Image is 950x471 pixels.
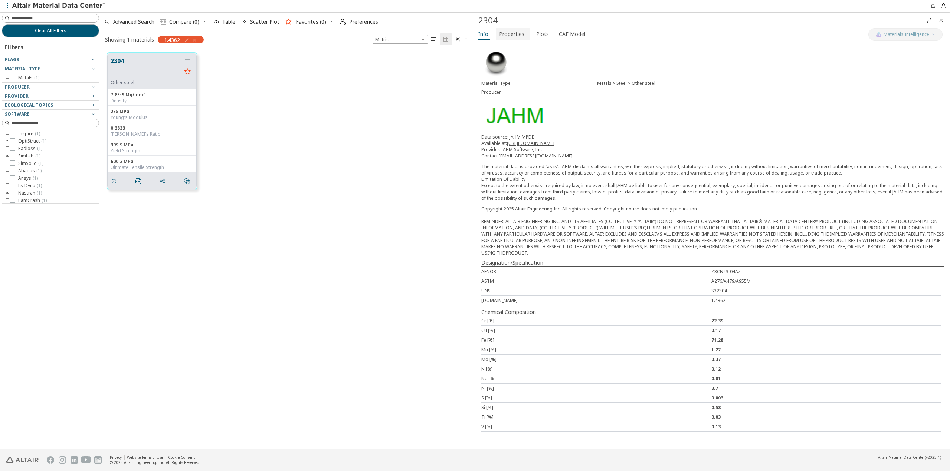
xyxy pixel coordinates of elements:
[113,19,154,24] span: Advanced Search
[481,163,944,201] p: The material data is provided “as is“. JAHM disclaims all warranties, whether express, implied, s...
[111,56,181,80] button: 2304
[110,455,122,460] a: Privacy
[33,175,38,181] span: ( 1 )
[5,153,10,159] i: toogle group
[481,424,711,430] div: V [%]
[481,48,511,77] img: Material Type Image
[6,457,39,463] img: Altair Engineering
[711,356,941,362] div: 0.37
[160,19,166,25] i: 
[5,190,10,196] i: toogle group
[156,174,172,189] button: Share
[35,28,66,34] span: Clear All Filters
[711,327,941,334] div: 0.17
[711,346,941,353] div: 1.22
[481,337,711,343] div: Fe [%]
[18,138,46,144] span: OptiStruct
[5,93,29,99] span: Provider
[5,84,30,90] span: Producer
[876,31,882,37] img: AI Copilot
[5,183,10,189] i: toogle group
[184,178,190,184] i: 
[884,31,929,37] span: Materials Intelligence
[481,414,711,420] div: Ti [%]
[478,14,923,26] div: 2304
[5,198,10,203] i: toogle group
[35,153,40,159] span: ( 1 )
[181,66,193,78] button: Favorite
[37,190,42,196] span: ( 1 )
[481,80,597,86] div: Material Type
[42,197,47,203] span: ( 1 )
[481,278,711,284] div: ASTM
[507,140,554,146] a: [URL][DOMAIN_NAME]
[38,160,43,166] span: ( 1 )
[2,64,99,73] button: Material Type
[481,134,944,159] p: Data source: JAHM MPDB Available at: Provider: JAHM Software, Inc. Contact:
[5,146,10,152] i: toogle group
[127,455,163,460] a: Website Terms of Use
[711,366,941,372] div: 0.12
[711,288,941,294] div: S32304
[111,165,193,170] div: Ultimate Tensile Strength
[111,159,193,165] div: 600.3 MPa
[536,28,549,40] span: Plots
[711,337,941,343] div: 71.28
[868,28,943,41] button: AI CopilotMaterials Intelligence
[711,318,941,324] div: 22.39
[711,278,941,284] div: A276/A479/A955M
[935,14,947,26] button: Close
[110,460,200,465] div: © 2025 Altair Engineering, Inc. All Rights Reserved.
[35,130,40,137] span: ( 1 )
[340,19,346,25] i: 
[111,148,193,154] div: Yield Strength
[2,37,27,55] div: Filters
[711,404,941,411] div: 0.58
[559,28,585,40] span: CAE Model
[18,198,47,203] span: PamCrash
[481,346,711,353] div: Mn [%]
[481,356,711,362] div: Mo [%]
[499,28,524,40] span: Properties
[18,175,38,181] span: Ansys
[481,103,547,128] img: Logo - Provider
[2,110,99,119] button: Software
[597,80,944,86] div: Metals > Steel > Other steel
[481,288,711,294] div: UNS
[2,55,99,64] button: Flags
[478,28,488,40] span: Info
[111,109,193,115] div: 2E5 MPa
[878,455,941,460] div: (v2025.1)
[181,174,196,189] button: Similar search
[111,115,193,120] div: Young's Modulus
[2,24,99,37] button: Clear All Filters
[711,297,941,304] div: 1.4362
[5,175,10,181] i: toogle group
[37,182,42,189] span: ( 1 )
[34,74,39,81] span: ( 1 )
[5,56,19,63] span: Flags
[452,33,471,45] button: Theme
[2,101,99,110] button: Ecological Topics
[431,36,437,42] i: 
[711,395,941,401] div: 0.003
[481,308,944,316] div: Chemical Composition
[18,190,42,196] span: Nastran
[923,14,935,26] button: Full Screen
[2,83,99,92] button: Producer
[111,142,193,148] div: 399.9 MPa
[5,75,10,81] i: toogle group
[108,174,123,189] button: Details
[5,102,53,108] span: Ecological Topics
[481,375,711,382] div: Nb [%]
[481,404,711,411] div: Si [%]
[373,35,428,44] span: Metric
[169,19,199,24] span: Compare (0)
[5,168,10,174] i: toogle group
[168,455,195,460] a: Cookie Consent
[711,375,941,382] div: 0.01
[443,36,449,42] i: 
[5,131,10,137] i: toogle group
[101,47,475,449] div: grid
[222,19,235,24] span: Table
